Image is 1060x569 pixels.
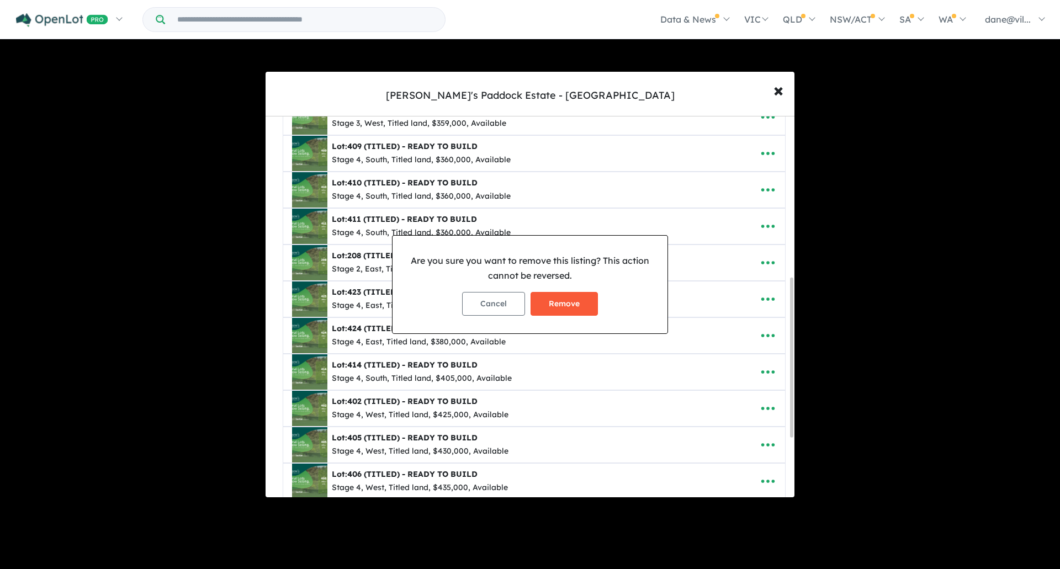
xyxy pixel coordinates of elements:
input: Try estate name, suburb, builder or developer [167,8,443,31]
button: Cancel [462,292,525,316]
span: dane@vil... [985,14,1031,25]
p: Are you sure you want to remove this listing? This action cannot be reversed. [401,253,659,283]
img: Openlot PRO Logo White [16,13,108,27]
button: Remove [531,292,598,316]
